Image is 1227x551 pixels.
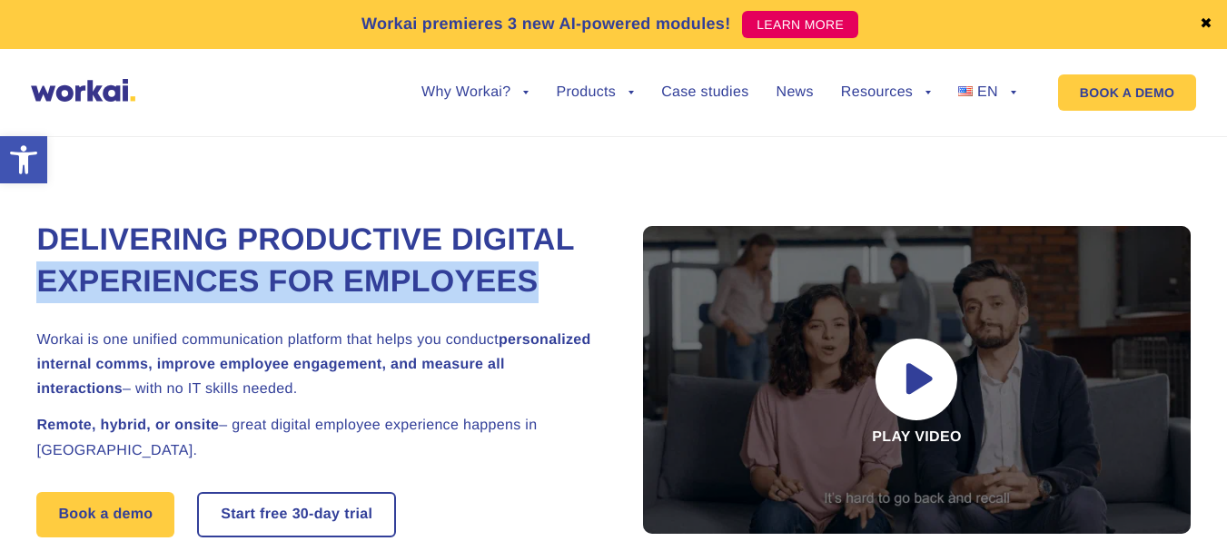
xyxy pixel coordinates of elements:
h2: – great digital employee experience happens in [GEOGRAPHIC_DATA]. [36,413,599,462]
a: LEARN MORE [742,11,858,38]
strong: Remote, hybrid, or onsite [36,418,219,433]
p: Workai premieres 3 new AI-powered modules! [361,12,731,36]
strong: personalized internal comms, improve employee engagement, and measure all interactions [36,332,590,397]
a: News [777,85,814,100]
h1: Delivering Productive Digital Experiences for Employees [36,220,599,303]
i: 30-day [292,507,341,522]
a: Why Workai? [421,85,529,100]
h2: Workai is one unified communication platform that helps you conduct – with no IT skills needed. [36,328,599,402]
a: Start free30-daytrial [199,494,394,536]
span: EN [977,84,998,100]
a: Case studies [661,85,748,100]
a: Book a demo [36,492,174,537]
a: Products [556,85,634,100]
a: ✖ [1200,17,1212,32]
a: BOOK A DEMO [1058,74,1196,111]
div: Play video [643,226,1190,534]
a: Resources [841,85,931,100]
